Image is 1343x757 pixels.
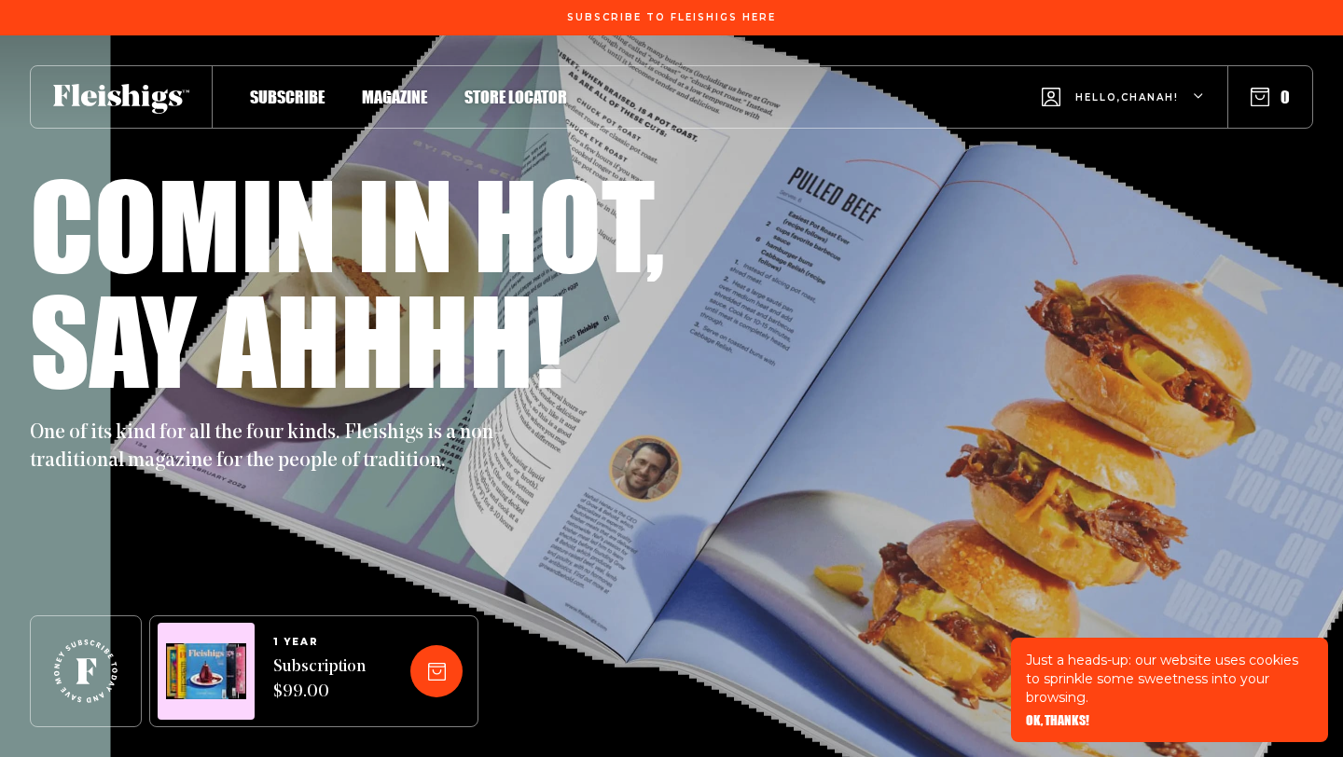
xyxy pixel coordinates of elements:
a: Subscribe [250,84,325,109]
h1: Say ahhhh! [30,282,564,397]
button: OK, THANKS! [1026,714,1089,727]
span: Magazine [362,87,427,107]
p: Just a heads-up: our website uses cookies to sprinkle some sweetness into your browsing. [1026,651,1313,707]
span: 1 YEAR [273,637,366,648]
a: Subscribe To Fleishigs Here [563,12,780,21]
span: Store locator [464,87,567,107]
span: Subscribe To Fleishigs Here [567,12,776,23]
span: Hello, Chanah ! [1075,90,1179,134]
h1: Comin in hot, [30,166,665,282]
button: 0 [1251,87,1290,107]
p: One of its kind for all the four kinds. Fleishigs is a non-traditional magazine for the people of... [30,420,515,475]
button: Hello,Chanah! [1042,61,1205,134]
a: Magazine [362,84,427,109]
span: Subscription $99.00 [273,655,366,706]
a: Store locator [464,84,567,109]
span: Subscribe [250,87,325,107]
a: 1 YEARSubscription $99.00 [273,637,366,706]
img: Magazines image [166,643,246,700]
